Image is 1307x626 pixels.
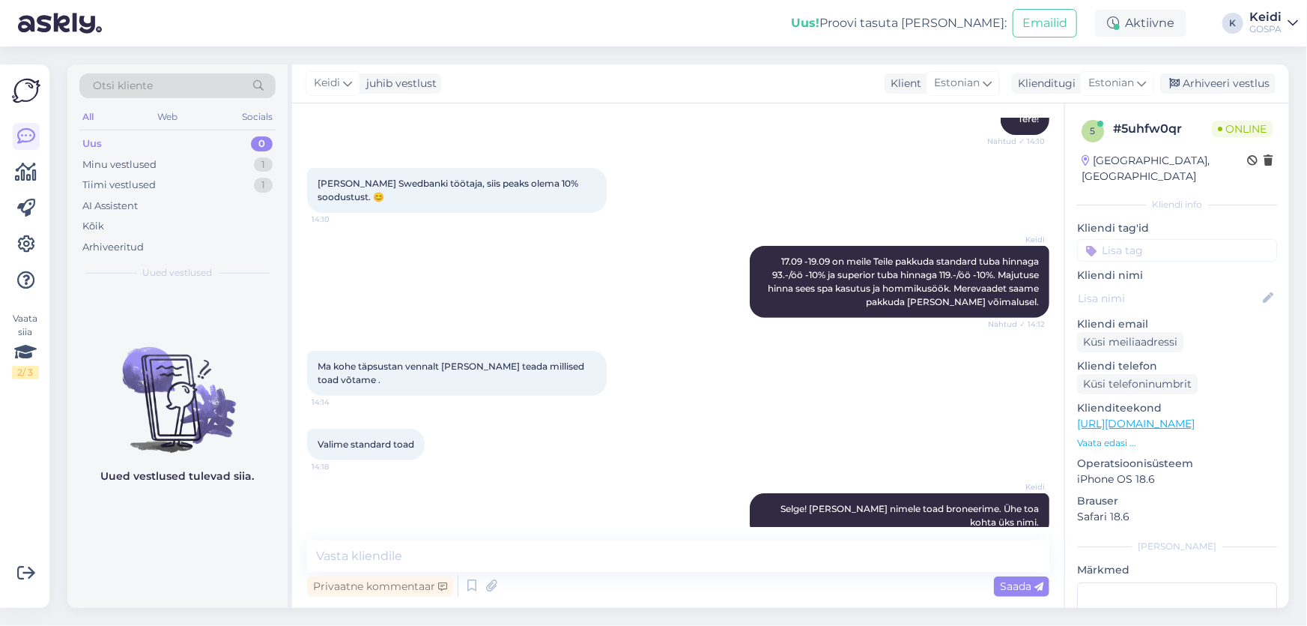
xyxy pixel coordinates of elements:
a: KeidiGOSPA [1249,11,1298,35]
div: Privaatne kommentaar [307,577,453,597]
span: 14:10 [312,214,368,225]
div: Vaata siia [12,312,39,379]
p: Kliendi tag'id [1077,220,1277,236]
div: All [79,107,97,127]
span: [PERSON_NAME] Swedbanki töötaja, siis peaks olema 10% soodustust. 😊 [318,178,580,202]
div: Arhiveeri vestlus [1160,73,1276,94]
p: iPhone OS 18.6 [1077,472,1277,487]
span: Valime standard toad [318,439,414,450]
input: Lisa tag [1077,239,1277,262]
span: 14:18 [312,461,368,472]
div: Minu vestlused [82,157,157,172]
span: Saada [1000,580,1043,593]
div: Klient [885,76,921,91]
div: 2 / 3 [12,366,39,379]
span: Online [1212,121,1273,137]
div: Klienditugi [1012,76,1076,91]
div: 0 [251,136,273,151]
span: Ma kohe täpsustan vennalt [PERSON_NAME] teada millised toad võtame . [318,361,586,385]
div: Web [155,107,181,127]
div: Uus [82,136,102,151]
div: [GEOGRAPHIC_DATA], [GEOGRAPHIC_DATA] [1082,153,1247,184]
span: Estonian [1088,75,1134,91]
div: [PERSON_NAME] [1077,540,1277,553]
input: Lisa nimi [1078,290,1260,307]
span: Uued vestlused [143,266,213,280]
div: K [1222,13,1243,34]
div: Kliendi info [1077,198,1277,211]
p: Vaata edasi ... [1077,436,1277,450]
div: 1 [254,178,273,193]
div: Küsi meiliaadressi [1077,332,1183,352]
p: Kliendi telefon [1077,358,1277,374]
p: Kliendi nimi [1077,268,1277,283]
img: No chats [67,320,288,455]
div: Aktiivne [1095,10,1186,37]
div: # 5uhfw0qr [1113,120,1212,138]
span: 5 [1091,125,1096,136]
span: Keidi [989,481,1045,493]
div: Proovi tasuta [PERSON_NAME]: [791,14,1007,32]
span: Nähtud ✓ 14:10 [987,136,1045,147]
span: Estonian [934,75,980,91]
div: AI Assistent [82,199,138,214]
p: Klienditeekond [1077,400,1277,416]
div: 1 [254,157,273,172]
span: Selge! [PERSON_NAME] nimele toad broneerime. Ühe toa kohta üks nimi. [780,503,1041,528]
span: Nähtud ✓ 14:12 [988,319,1045,330]
p: Brauser [1077,493,1277,509]
div: Socials [239,107,276,127]
span: Tere! [1018,113,1039,124]
p: Märkmed [1077,562,1277,578]
p: Uued vestlused tulevad siia. [101,469,255,484]
div: juhib vestlust [360,76,437,91]
p: Operatsioonisüsteem [1077,456,1277,472]
p: Kliendi email [1077,316,1277,332]
span: 17.09 -19.09 on meile Teile pakkuda standard tuba hinnaga 93.-/öö -10% ja superior tuba hinnaga 1... [768,256,1041,307]
a: [URL][DOMAIN_NAME] [1077,417,1195,430]
img: Askly Logo [12,76,40,105]
div: Küsi telefoninumbrit [1077,374,1198,394]
div: GOSPA [1249,23,1282,35]
span: Otsi kliente [93,78,153,94]
p: Safari 18.6 [1077,509,1277,525]
b: Uus! [791,16,819,30]
div: Keidi [1249,11,1282,23]
button: Emailid [1013,9,1077,37]
div: Kõik [82,219,104,234]
span: Keidi [989,234,1045,245]
span: 14:14 [312,397,368,408]
span: Keidi [314,75,340,91]
div: Arhiveeritud [82,240,144,255]
div: Tiimi vestlused [82,178,156,193]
